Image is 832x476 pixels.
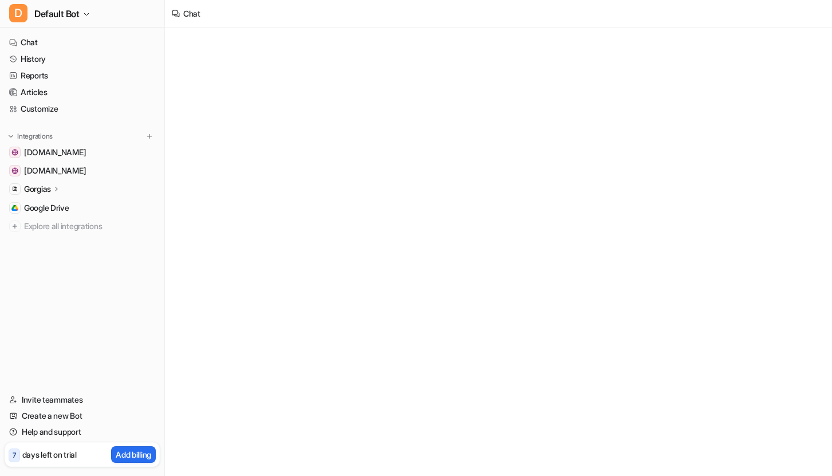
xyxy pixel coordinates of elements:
a: Help and support [5,424,160,440]
a: sauna.space[DOMAIN_NAME] [5,163,160,179]
a: Chat [5,34,160,50]
p: 7 [13,450,16,461]
a: Explore all integrations [5,218,160,234]
a: Google DriveGoogle Drive [5,200,160,216]
img: menu_add.svg [145,132,153,140]
p: Add billing [116,449,151,461]
img: help.sauna.space [11,149,18,156]
button: Add billing [111,446,156,463]
span: [DOMAIN_NAME] [24,147,86,158]
img: Gorgias [11,186,18,192]
a: Articles [5,84,160,100]
div: Chat [183,7,200,19]
p: Integrations [17,132,53,141]
p: Gorgias [24,183,51,195]
a: Invite teammates [5,392,160,408]
span: Explore all integrations [24,217,155,235]
span: Default Bot [34,6,80,22]
p: days left on trial [22,449,77,461]
img: Google Drive [11,204,18,211]
a: History [5,51,160,67]
span: Google Drive [24,202,69,214]
a: help.sauna.space[DOMAIN_NAME] [5,144,160,160]
span: [DOMAIN_NAME] [24,165,86,176]
a: Customize [5,101,160,117]
a: Reports [5,68,160,84]
img: explore all integrations [9,221,21,232]
img: expand menu [7,132,15,140]
span: D [9,4,27,22]
button: Integrations [5,131,56,142]
a: Create a new Bot [5,408,160,424]
img: sauna.space [11,167,18,174]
